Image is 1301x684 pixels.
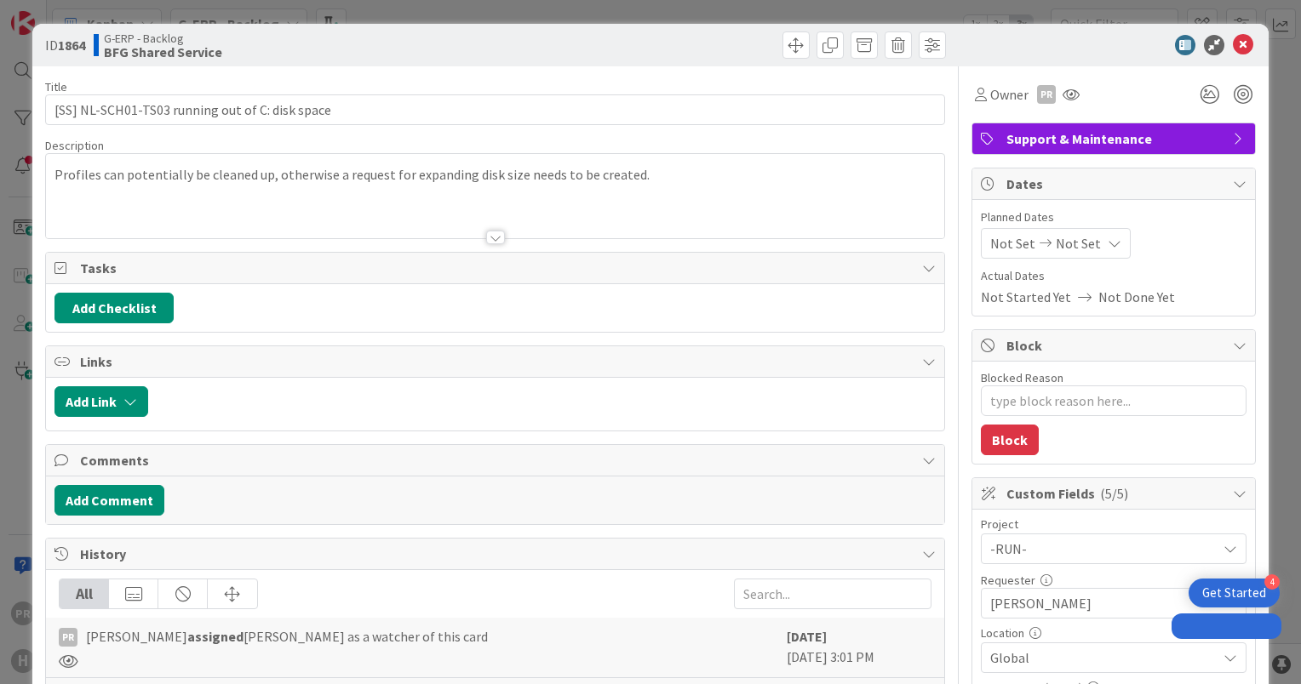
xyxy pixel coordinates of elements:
span: ID [45,35,85,55]
div: Project [981,518,1247,530]
span: Dates [1006,174,1224,194]
div: PR [59,628,77,647]
label: Requester [981,573,1035,588]
span: Links [80,351,914,372]
span: Comments [80,450,914,470]
label: Title [45,79,67,94]
span: Actual Dates [981,267,1247,285]
label: Blocked Reason [981,370,1063,385]
span: Block [1006,335,1224,356]
span: Not Done Yet [1098,287,1175,307]
div: Open Get Started checklist, remaining modules: 4 [1189,579,1280,607]
span: Not Started Yet [981,287,1071,307]
button: Add Link [54,386,148,417]
span: Not Set [990,233,1035,254]
span: Planned Dates [981,208,1247,226]
button: Add Checklist [54,293,174,323]
span: Owner [990,84,1029,105]
span: [PERSON_NAME] [PERSON_NAME] as a watcher of this card [86,626,488,647]
div: [DATE] 3:01 PM [787,626,931,669]
span: Tasks [80,258,914,278]
div: 4 [1264,574,1280,590]
span: History [80,544,914,564]
input: Search... [734,579,931,609]
span: -RUN- [990,537,1208,561]
b: BFG Shared Service [104,45,222,59]
input: type card name here... [45,94,945,125]
span: Global [990,647,1217,668]
b: [DATE] [787,628,827,645]
button: Add Comment [54,485,164,516]
b: 1864 [58,37,85,54]
span: ( 5/5 ) [1100,485,1128,502]
div: All [60,579,109,608]
span: Custom Fields [1006,483,1224,504]
p: Profiles can potentially be cleaned up, otherwise a request for expanding disk size needs to be c... [54,165,936,185]
span: G-ERP - Backlog [104,31,222,45]
button: Block [981,425,1039,455]
span: Support & Maintenance [1006,128,1224,149]
div: PR [1037,85,1056,104]
div: Get Started [1202,584,1266,601]
span: Description [45,138,104,153]
div: Location [981,627,1247,639]
b: assigned [187,628,244,645]
span: Not Set [1056,233,1101,254]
